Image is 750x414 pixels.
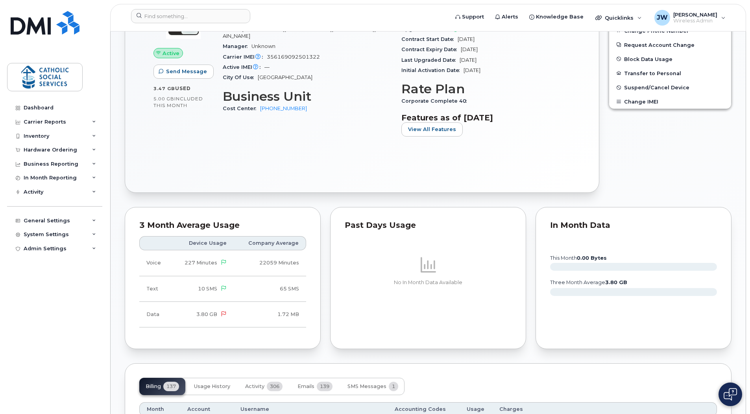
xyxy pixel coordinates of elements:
[223,43,251,49] span: Manager
[153,86,175,91] span: 3.47 GB
[196,311,217,317] span: 3.80 GB
[609,80,731,94] button: Suspend/Cancel Device
[624,85,689,91] span: Suspend/Cancel Device
[536,13,584,21] span: Knowledge Base
[408,126,456,133] span: View All Features
[131,9,250,23] input: Find something...
[590,10,647,26] div: Quicklinks
[461,46,478,52] span: [DATE]
[401,113,571,122] h3: Features as of [DATE]
[267,54,320,60] span: 356169092501322
[490,9,524,25] a: Alerts
[139,276,171,302] td: Text
[609,94,731,109] button: Change IMEI
[605,15,634,21] span: Quicklinks
[649,10,731,26] div: Janusz Wojcik
[139,250,171,276] td: Voice
[223,105,260,111] span: Cost Center
[401,36,458,42] span: Contract Start Date
[657,13,668,22] span: JW
[234,302,306,327] td: 1.72 MB
[550,255,607,261] text: this month
[502,13,518,21] span: Alerts
[609,38,731,52] button: Request Account Change
[234,236,306,250] th: Company Average
[234,276,306,302] td: 65 SMS
[347,383,386,390] span: SMS Messages
[223,26,242,32] span: Email
[401,122,463,137] button: View All Features
[401,46,461,52] span: Contract Expiry Date
[317,382,333,391] span: 139
[609,66,731,80] button: Transfer to Personal
[460,57,477,63] span: [DATE]
[264,64,270,70] span: —
[389,382,398,391] span: 1
[251,43,275,49] span: Unknown
[605,279,627,285] tspan: 3.80 GB
[448,26,467,32] span: Eligible
[458,36,475,42] span: [DATE]
[401,67,464,73] span: Initial Activation Date
[234,250,306,276] td: 22059 Minutes
[171,236,234,250] th: Device Usage
[223,74,258,80] span: City Of Use
[223,89,392,103] h3: Business Unit
[194,383,230,390] span: Usage History
[139,222,306,229] div: 3 Month Average Usage
[267,382,283,391] span: 306
[345,279,512,286] p: No In Month Data Available
[258,74,312,80] span: [GEOGRAPHIC_DATA]
[401,82,571,96] h3: Rate Plan
[462,13,484,21] span: Support
[185,260,217,266] span: 227 Minutes
[673,18,717,24] span: Wireless Admin
[345,222,512,229] div: Past Days Usage
[297,383,314,390] span: Emails
[401,57,460,63] span: Last Upgraded Date
[175,85,191,91] span: used
[524,9,589,25] a: Knowledge Base
[260,105,307,111] a: [PHONE_NUMBER]
[673,11,717,18] span: [PERSON_NAME]
[163,50,179,57] span: Active
[139,302,171,327] td: Data
[166,68,207,75] span: Send Message
[577,255,607,261] tspan: 0.00 Bytes
[245,383,264,390] span: Activity
[153,96,174,102] span: 5.00 GB
[550,279,627,285] text: three month average
[223,64,264,70] span: Active IMEI
[464,67,480,73] span: [DATE]
[223,54,267,60] span: Carrier IMEI
[401,26,448,32] span: Upgrade Status
[550,222,717,229] div: In Month Data
[153,65,214,79] button: Send Message
[450,9,490,25] a: Support
[153,96,203,109] span: included this month
[609,52,731,66] button: Block Data Usage
[724,388,737,401] img: Open chat
[198,286,217,292] span: 10 SMS
[401,98,471,104] span: Corporate Complete 40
